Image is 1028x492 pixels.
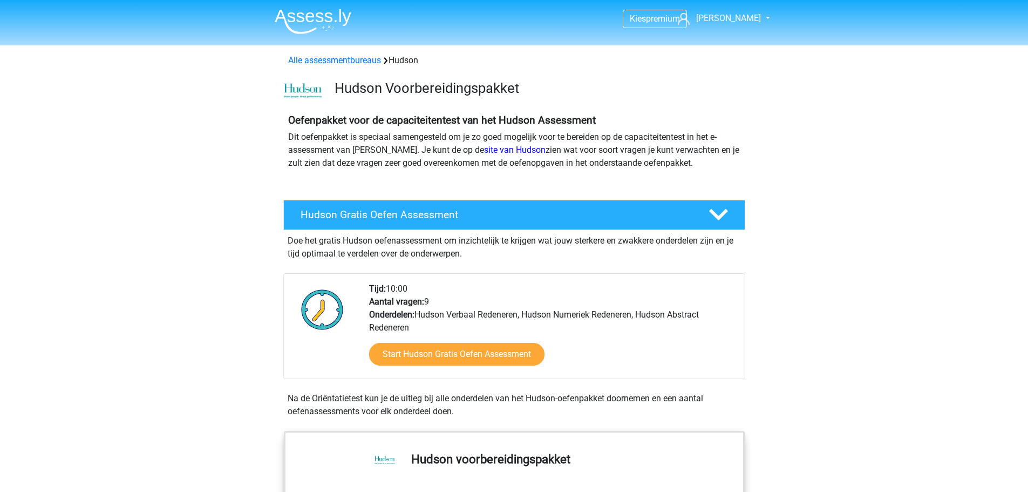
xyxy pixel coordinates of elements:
[361,282,744,379] div: 10:00 9 Hudson Verbaal Redeneren, Hudson Numeriek Redeneren, Hudson Abstract Redeneren
[369,309,414,320] b: Onderdelen:
[484,145,546,155] a: site van Hudson
[275,9,351,34] img: Assessly
[646,14,680,24] span: premium
[283,392,745,418] div: Na de Oriëntatietest kun je de uitleg bij alle onderdelen van het Hudson-oefenpakket doornemen en...
[288,131,740,170] p: Dit oefenpakket is speciaal samengesteld om je zo goed mogelijk voor te bereiden op de capaciteit...
[623,11,686,26] a: Kiespremium
[284,83,322,98] img: cefd0e47479f4eb8e8c001c0d358d5812e054fa8.png
[696,13,761,23] span: [PERSON_NAME]
[283,230,745,260] div: Doe het gratis Hudson oefenassessment om inzichtelijk te krijgen wat jouw sterkere en zwakkere on...
[288,114,596,126] b: Oefenpakket voor de capaciteitentest van het Hudson Assessment
[369,343,544,366] a: Start Hudson Gratis Oefen Assessment
[284,54,745,67] div: Hudson
[369,296,424,307] b: Aantal vragen:
[335,80,737,97] h3: Hudson Voorbereidingspakket
[301,208,691,221] h4: Hudson Gratis Oefen Assessment
[295,282,350,336] img: Klok
[279,200,750,230] a: Hudson Gratis Oefen Assessment
[288,55,381,65] a: Alle assessmentbureaus
[630,14,646,24] span: Kies
[673,12,762,25] a: [PERSON_NAME]
[369,284,386,294] b: Tijd:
